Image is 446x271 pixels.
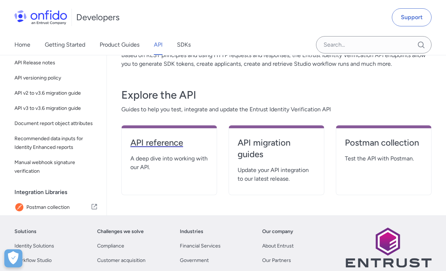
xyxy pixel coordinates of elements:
a: API Release notes [12,56,101,70]
h1: Developers [76,12,120,23]
h3: Explore the API [121,88,432,102]
span: API Release notes [14,59,98,67]
a: Getting Started [45,35,85,55]
a: Recommended data inputs for Identity Enhanced reports [12,132,101,155]
h4: API reference [130,137,208,149]
a: Customer acquisition [97,256,146,265]
span: API versioning policy [14,74,98,82]
a: API v2 to v3.6 migration guide [12,86,101,100]
a: Industries [180,227,203,236]
h4: Postman collection [345,137,423,149]
a: API v3 to v3.6 migration guide [12,101,101,116]
a: Solutions [14,227,36,236]
div: Preferencias de cookies [4,249,22,267]
a: API reference [130,137,208,154]
a: API migration guides [238,137,315,166]
span: Recommended data inputs for Identity Enhanced reports [14,134,98,152]
span: Postman collection [26,202,91,212]
img: IconPostman collection [14,202,26,212]
span: Guides to help you test, integrate and update the Entrust Identity Verification API [121,105,432,114]
button: Abrir preferencias [4,249,22,267]
a: Challenges we solve [97,227,144,236]
a: SDKs [177,35,191,55]
a: Compliance [97,242,124,250]
span: API v3 to v3.6 migration guide [14,104,98,113]
span: Test the API with Postman. [345,154,423,163]
img: Onfido Logo [14,10,67,25]
a: Postman collection [345,137,423,154]
a: Government [180,256,209,265]
a: Workflow Studio [14,256,52,265]
p: Based on REST principles and using HTTP requests and responses, the Entrust Identity Verification... [121,51,432,68]
a: Document report object attributes [12,116,101,131]
span: Update your API integration to our latest release. [238,166,315,183]
a: Our Partners [262,256,291,265]
a: Product Guides [100,35,139,55]
a: Identity Solutions [14,242,54,250]
span: A deep dive into working with our API. [130,154,208,172]
a: API [154,35,163,55]
a: Home [14,35,30,55]
a: Support [392,8,432,26]
a: API versioning policy [12,71,101,85]
a: Our company [262,227,293,236]
img: Entrust logo [345,227,432,267]
a: Manual webhook signature verification [12,155,101,178]
span: Document report object attributes [14,119,98,128]
a: IconPostman collectionPostman collection [12,199,101,215]
a: About Entrust [262,242,294,250]
div: Integration Libraries [14,185,104,199]
span: API v2 to v3.6 migration guide [14,89,98,98]
input: Onfido search input field [316,36,432,53]
span: Manual webhook signature verification [14,158,98,176]
a: Financial Services [180,242,221,250]
h4: API migration guides [238,137,315,160]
